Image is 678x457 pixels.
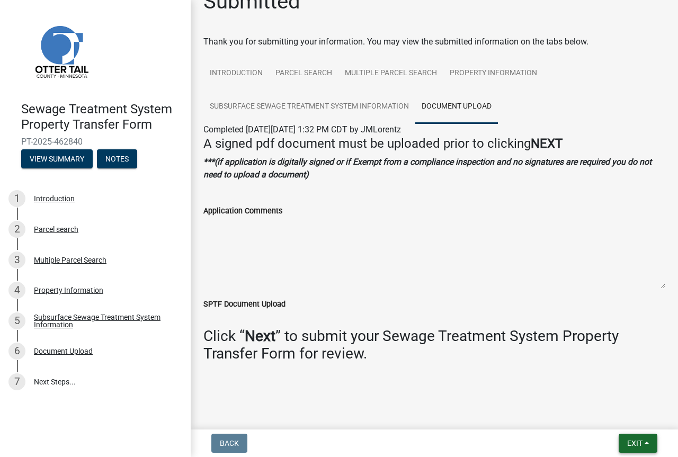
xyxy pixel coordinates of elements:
div: 6 [8,343,25,360]
div: Property Information [34,286,103,294]
strong: Next [245,327,275,345]
h3: Click “ ” to submit your Sewage Treatment System Property Transfer Form for review. [203,327,665,363]
div: 4 [8,282,25,299]
a: Multiple Parcel Search [338,57,443,91]
a: Subsurface Sewage Treatment System Information [203,90,415,124]
button: Back [211,434,247,453]
div: Introduction [34,195,75,202]
button: View Summary [21,149,93,168]
div: 1 [8,190,25,207]
div: Document Upload [34,347,93,355]
div: 3 [8,252,25,268]
span: Back [220,439,239,447]
h4: A signed pdf document must be uploaded prior to clicking [203,136,665,151]
button: Notes [97,149,137,168]
div: 5 [8,312,25,329]
a: Property Information [443,57,543,91]
div: 2 [8,221,25,238]
button: Exit [619,434,657,453]
wm-modal-confirm: Summary [21,155,93,164]
label: SPTF Document Upload [203,301,286,308]
span: Exit [627,439,643,447]
div: Multiple Parcel Search [34,256,106,264]
a: Document Upload [415,90,498,124]
strong: ***(if application is digitally signed or if Exempt from a compliance inspection and no signature... [203,157,652,180]
strong: NEXT [531,136,563,151]
label: Application Comments [203,208,282,215]
div: 7 [8,373,25,390]
img: Otter Tail County, Minnesota [21,11,101,91]
wm-modal-confirm: Notes [97,155,137,164]
h4: Sewage Treatment System Property Transfer Form [21,102,182,132]
a: Introduction [203,57,269,91]
span: PT-2025-462840 [21,137,169,147]
span: Completed [DATE][DATE] 1:32 PM CDT by JMLorentz [203,124,401,135]
div: Parcel search [34,226,78,233]
div: Subsurface Sewage Treatment System Information [34,313,174,328]
div: Thank you for submitting your information. You may view the submitted information on the tabs below. [203,35,665,48]
a: Parcel search [269,57,338,91]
